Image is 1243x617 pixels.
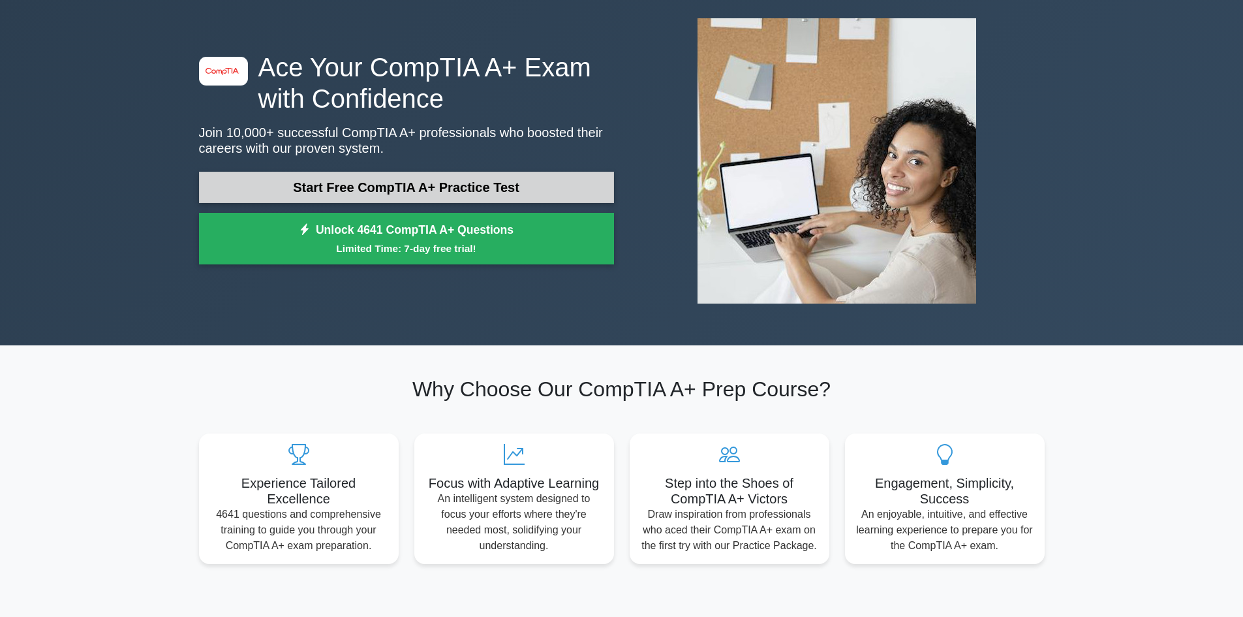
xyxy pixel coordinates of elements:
h5: Engagement, Simplicity, Success [855,475,1034,507]
h5: Focus with Adaptive Learning [425,475,604,491]
p: An enjoyable, intuitive, and effective learning experience to prepare you for the CompTIA A+ exam. [855,507,1034,554]
p: Draw inspiration from professionals who aced their CompTIA A+ exam on the first try with our Prac... [640,507,819,554]
a: Unlock 4641 CompTIA A+ QuestionsLimited Time: 7-day free trial! [199,213,614,265]
a: Start Free CompTIA A+ Practice Test [199,172,614,203]
p: Join 10,000+ successful CompTIA A+ professionals who boosted their careers with our proven system. [199,125,614,156]
h5: Step into the Shoes of CompTIA A+ Victors [640,475,819,507]
h5: Experience Tailored Excellence [209,475,388,507]
small: Limited Time: 7-day free trial! [215,241,598,256]
h2: Why Choose Our CompTIA A+ Prep Course? [199,377,1045,402]
p: 4641 questions and comprehensive training to guide you through your CompTIA A+ exam preparation. [209,507,388,554]
p: An intelligent system designed to focus your efforts where they're needed most, solidifying your ... [425,491,604,554]
h1: Ace Your CompTIA A+ Exam with Confidence [199,52,614,114]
